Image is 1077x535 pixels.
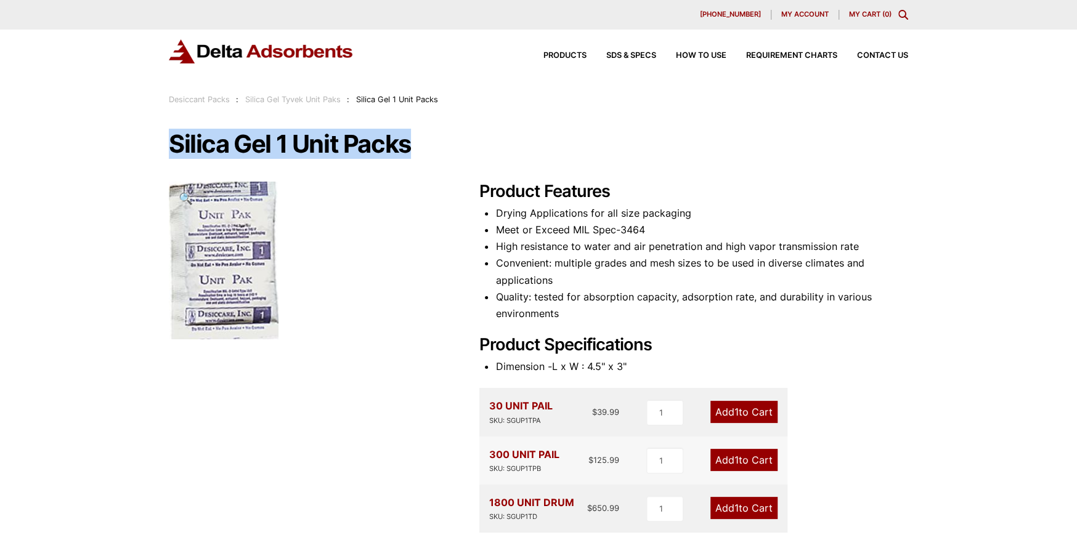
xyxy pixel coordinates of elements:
[898,10,908,20] div: Toggle Modal Content
[489,446,559,475] div: 300 UNIT PAIL
[495,358,908,375] li: Dimension -L x W : 4.5" x 3"
[710,449,778,471] a: Add1to Cart
[543,52,587,60] span: Products
[726,52,837,60] a: Requirement Charts
[169,182,278,339] img: Silica Gel 1 Unit Packs
[495,205,908,222] li: Drying Applications for all size packaging
[781,11,829,18] span: My account
[592,407,619,417] bdi: 39.99
[734,406,739,418] span: 1
[710,497,778,519] a: Add1to Cart
[690,10,771,20] a: [PHONE_NUMBER]
[489,494,574,523] div: 1800 UNIT DRUM
[495,238,908,255] li: High resistance to water and air penetration and high vapor transmission rate
[885,10,889,18] span: 0
[495,255,908,288] li: Convenient: multiple grades and mesh sizes to be used in diverse climates and applications
[588,455,619,465] bdi: 125.99
[587,503,592,513] span: $
[169,95,230,104] a: Desiccant Packs
[734,502,739,514] span: 1
[656,52,726,60] a: How to Use
[588,455,593,465] span: $
[489,511,574,523] div: SKU: SGUP1TD
[495,222,908,238] li: Meet or Exceed MIL Spec-3464
[479,182,908,202] h2: Product Features
[700,11,761,18] span: [PHONE_NUMBER]
[606,52,656,60] span: SDS & SPECS
[837,52,908,60] a: Contact Us
[857,52,908,60] span: Contact Us
[245,95,341,104] a: Silica Gel Tyvek Unit Paks
[734,454,739,466] span: 1
[179,191,193,205] span: 🔍
[236,95,238,104] span: :
[676,52,726,60] span: How to Use
[592,407,597,417] span: $
[347,95,349,104] span: :
[169,131,908,157] h1: Silica Gel 1 Unit Packs
[169,39,354,63] img: Delta Adsorbents
[849,10,892,18] a: My Cart (0)
[746,52,837,60] span: Requirement Charts
[771,10,839,20] a: My account
[489,463,559,475] div: SKU: SGUP1TPB
[710,401,778,423] a: Add1to Cart
[587,52,656,60] a: SDS & SPECS
[524,52,587,60] a: Products
[489,415,553,427] div: SKU: SGUP1TPA
[587,503,619,513] bdi: 650.99
[356,95,438,104] span: Silica Gel 1 Unit Packs
[169,182,203,215] a: View full-screen image gallery
[495,289,908,322] li: Quality: tested for absorption capacity, adsorption rate, and durability in various environments
[479,335,908,355] h2: Product Specifications
[489,398,553,426] div: 30 UNIT PAIL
